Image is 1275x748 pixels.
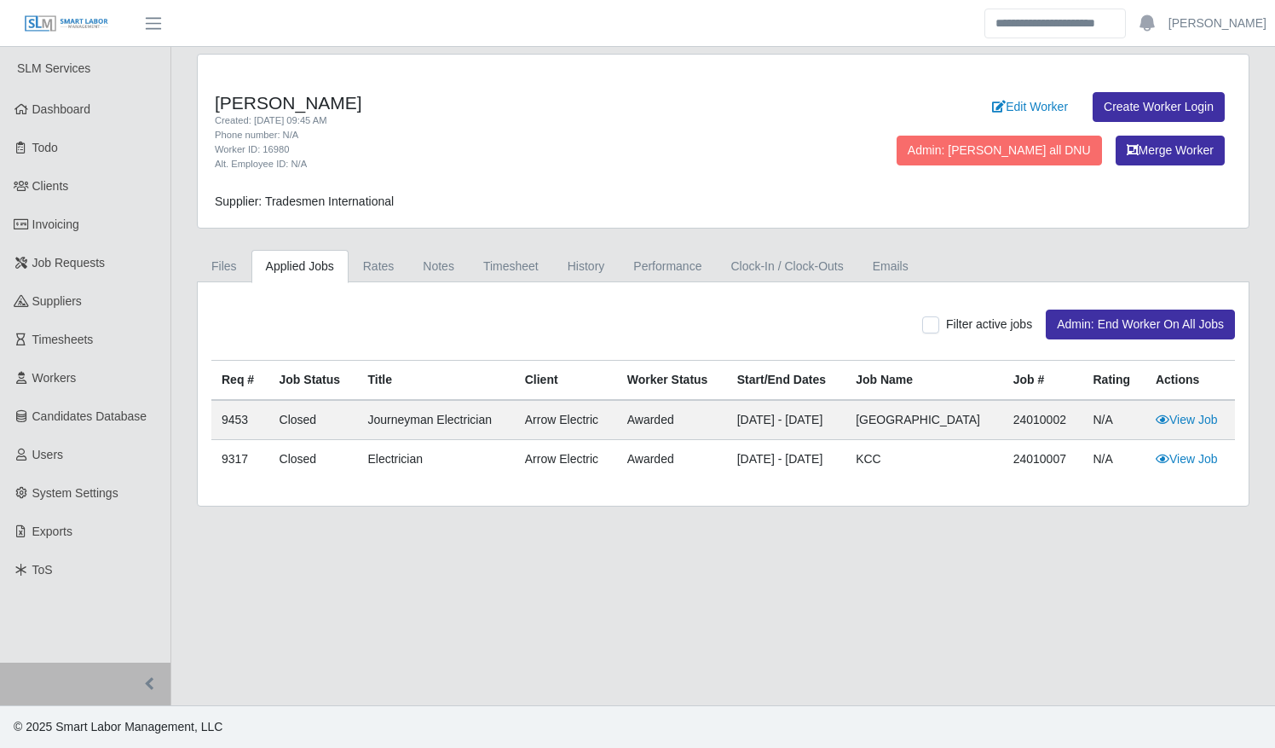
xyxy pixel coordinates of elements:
td: N/A [1083,440,1145,479]
button: Admin: End Worker On All Jobs [1046,310,1235,339]
span: System Settings [32,486,118,500]
span: Workers [32,371,77,385]
span: ToS [32,563,53,577]
a: Create Worker Login [1093,92,1225,122]
th: Title [357,361,514,401]
td: 9453 [211,400,269,440]
a: Timesheet [469,250,553,283]
td: Journeyman Electrician [357,400,514,440]
th: Actions [1145,361,1235,401]
th: Job Name [845,361,1003,401]
th: Job Status [269,361,358,401]
a: Clock-In / Clock-Outs [716,250,857,283]
th: Req # [211,361,269,401]
div: Alt. Employee ID: N/A [215,157,797,171]
td: awarded [617,440,727,479]
td: Closed [269,440,358,479]
span: SLM Services [17,61,90,75]
a: Notes [408,250,469,283]
span: Invoicing [32,217,79,231]
td: awarded [617,400,727,440]
td: Arrow Electric [515,400,617,440]
span: Supplier: Tradesmen International [215,194,394,208]
td: [DATE] - [DATE] [727,400,845,440]
td: [DATE] - [DATE] [727,440,845,479]
span: © 2025 Smart Labor Management, LLC [14,720,222,734]
th: Worker Status [617,361,727,401]
td: 24010002 [1003,400,1083,440]
span: Todo [32,141,58,154]
a: Performance [619,250,716,283]
a: History [553,250,620,283]
a: Rates [349,250,409,283]
input: Search [984,9,1126,38]
a: View Job [1156,413,1218,426]
td: Closed [269,400,358,440]
div: Created: [DATE] 09:45 AM [215,113,797,128]
th: Rating [1083,361,1145,401]
td: [GEOGRAPHIC_DATA] [845,400,1003,440]
div: Worker ID: 16980 [215,142,797,157]
td: Arrow Electric [515,440,617,479]
h4: [PERSON_NAME] [215,92,797,113]
a: [PERSON_NAME] [1168,14,1266,32]
td: 9317 [211,440,269,479]
td: 24010007 [1003,440,1083,479]
td: N/A [1083,400,1145,440]
span: Timesheets [32,333,94,346]
a: Emails [858,250,923,283]
td: KCC [845,440,1003,479]
span: Candidates Database [32,409,147,423]
a: Edit Worker [981,92,1079,122]
span: Dashboard [32,102,91,116]
a: Applied Jobs [251,250,349,283]
th: Job # [1003,361,1083,401]
button: Admin: [PERSON_NAME] all DNU [897,136,1102,165]
button: Merge Worker [1116,136,1225,165]
th: Client [515,361,617,401]
span: Clients [32,179,69,193]
span: Job Requests [32,256,106,270]
a: Files [197,250,251,283]
th: Start/End Dates [727,361,845,401]
span: Users [32,448,64,461]
div: Phone number: N/A [215,128,797,142]
td: Electrician [357,440,514,479]
img: SLM Logo [24,14,109,33]
span: Filter active jobs [946,317,1032,331]
span: Exports [32,525,72,538]
span: Suppliers [32,294,82,308]
a: View Job [1156,452,1218,466]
